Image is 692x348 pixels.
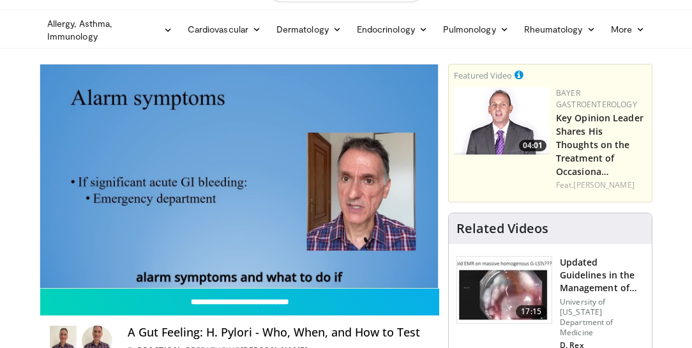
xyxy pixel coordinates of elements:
small: Featured Video [454,70,512,81]
a: Endocrinology [349,17,435,42]
a: Pulmonology [435,17,516,42]
h3: Updated Guidelines in the Management of Large Colon Polyps: Inspecti… [560,256,644,294]
img: 9828b8df-38ad-4333-b93d-bb657251ca89.png.150x105_q85_crop-smart_upscale.png [454,87,550,155]
p: University of [US_STATE] Department of Medicine [560,297,644,338]
h4: Related Videos [456,221,548,236]
a: [PERSON_NAME] [573,179,634,190]
a: Dermatology [269,17,349,42]
a: Bayer Gastroenterology [556,87,637,110]
span: 17:15 [516,305,546,318]
h4: A Gut Feeling: H. Pylori - Who, When, and How to Test [128,326,428,340]
video-js: Video Player [40,64,438,288]
span: 04:01 [519,140,546,151]
div: Feat. [556,179,647,191]
a: Allergy, Asthma, Immunology [40,17,180,43]
a: Rheumatology [516,17,603,42]
a: Cardiovascular [180,17,269,42]
a: 04:01 [454,87,550,155]
a: More [603,17,652,42]
a: Key Opinion Leader Shares His Thoughts on the Treatment of Occasiona… [556,112,643,178]
img: dfcfcb0d-b871-4e1a-9f0c-9f64970f7dd8.150x105_q85_crop-smart_upscale.jpg [457,257,552,323]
